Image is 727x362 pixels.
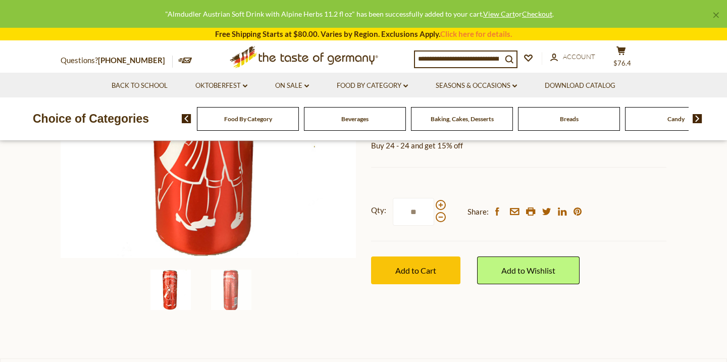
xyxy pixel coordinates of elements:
a: [PHONE_NUMBER] [98,56,165,65]
a: Food By Category [224,115,272,123]
a: Download Catalog [545,80,615,91]
a: × [713,12,719,18]
a: Checkout [522,10,552,18]
button: $76.4 [606,46,636,71]
a: Back to School [112,80,168,91]
span: Add to Cart [395,266,436,275]
a: Account [550,51,595,63]
a: Beverages [341,115,369,123]
li: Buy 24 - 24 and get 15% off [371,139,666,152]
a: Breads [560,115,579,123]
a: Click here for details. [440,29,512,38]
img: next arrow [693,114,702,123]
span: Share: [468,205,489,218]
a: Add to Wishlist [477,256,580,284]
a: Baking, Cakes, Desserts [431,115,494,123]
img: Almdudler Austrian Soft Drink with Alpine Herbs 11.2 fl oz [211,270,251,310]
span: Account [563,53,595,61]
a: Seasons & Occasions [436,80,517,91]
button: Add to Cart [371,256,460,284]
a: Candy [667,115,685,123]
strong: Qty: [371,204,386,217]
input: Qty: [393,198,434,226]
img: Almdudler Austrian Soft Drink with Alpine Herbs 11.2 fl oz [150,270,191,310]
img: previous arrow [182,114,191,123]
div: "Almdudler Austrian Soft Drink with Alpine Herbs 11.2 fl oz" has been successfully added to your ... [8,8,711,20]
span: $76.4 [613,59,631,67]
a: Oktoberfest [195,80,247,91]
a: View Cart [483,10,515,18]
a: Food By Category [337,80,408,91]
a: On Sale [275,80,309,91]
p: Questions? [61,54,173,67]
